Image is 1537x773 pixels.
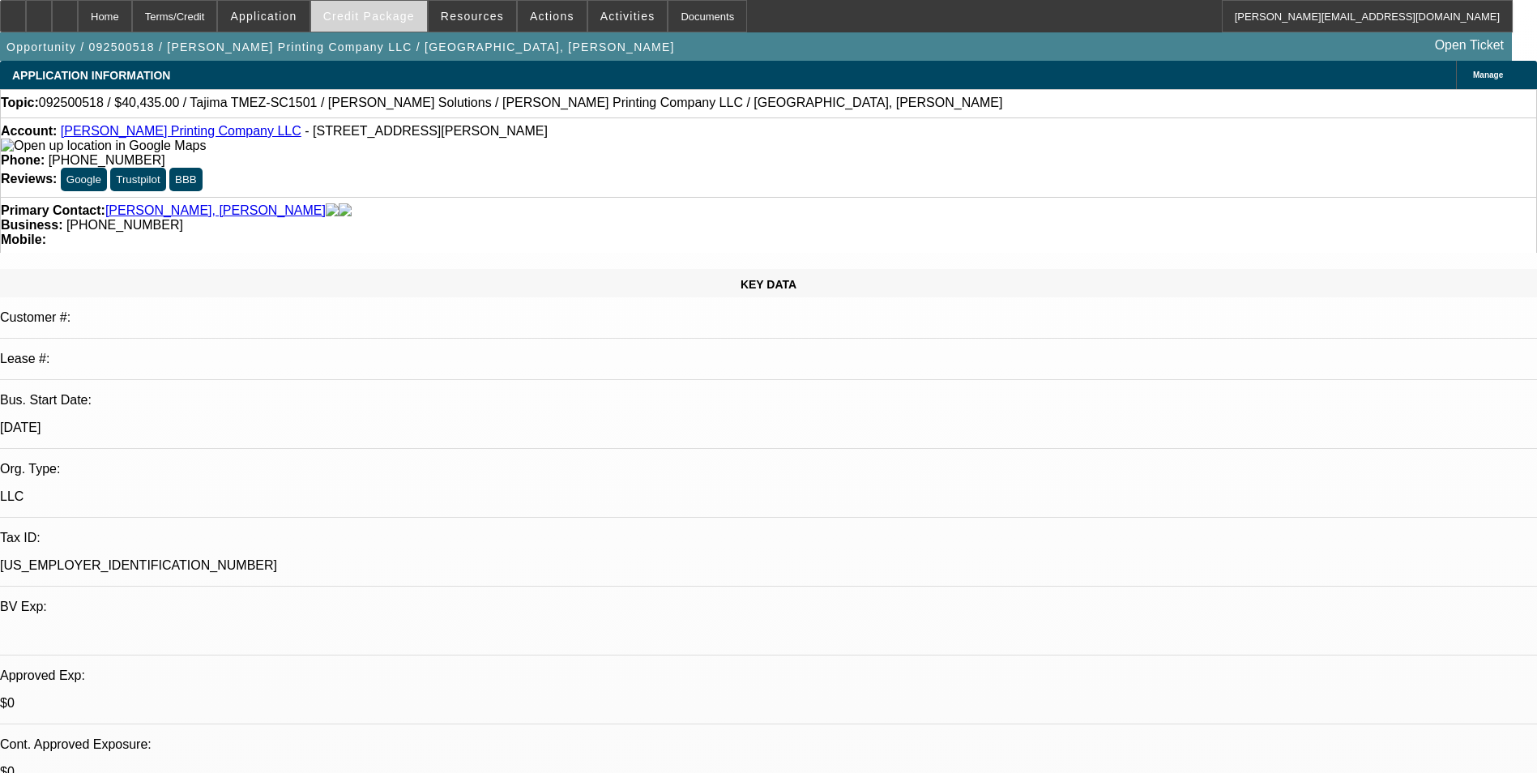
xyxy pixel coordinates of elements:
strong: Account: [1,124,57,138]
button: BBB [169,168,203,191]
span: Resources [441,10,504,23]
span: APPLICATION INFORMATION [12,69,170,82]
button: Activities [588,1,668,32]
a: [PERSON_NAME] Printing Company LLC [61,124,301,138]
button: Trustpilot [110,168,165,191]
button: Credit Package [311,1,427,32]
button: Google [61,168,107,191]
a: Open Ticket [1428,32,1510,59]
span: 092500518 / $40,435.00 / Tajima TMEZ-SC1501 / [PERSON_NAME] Solutions / [PERSON_NAME] Printing Co... [39,96,1003,110]
strong: Reviews: [1,172,57,186]
button: Actions [518,1,587,32]
button: Resources [429,1,516,32]
span: KEY DATA [741,278,796,291]
span: Application [230,10,297,23]
span: Opportunity / 092500518 / [PERSON_NAME] Printing Company LLC / [GEOGRAPHIC_DATA], [PERSON_NAME] [6,41,675,53]
img: facebook-icon.png [326,203,339,218]
span: Activities [600,10,655,23]
span: Actions [530,10,574,23]
strong: Mobile: [1,233,46,246]
span: - [STREET_ADDRESS][PERSON_NAME] [305,124,548,138]
strong: Phone: [1,153,45,167]
strong: Topic: [1,96,39,110]
strong: Primary Contact: [1,203,105,218]
span: [PHONE_NUMBER] [66,218,183,232]
a: [PERSON_NAME], [PERSON_NAME] [105,203,326,218]
img: linkedin-icon.png [339,203,352,218]
img: Open up location in Google Maps [1,139,206,153]
button: Application [218,1,309,32]
span: Credit Package [323,10,415,23]
span: [PHONE_NUMBER] [49,153,165,167]
a: View Google Maps [1,139,206,152]
span: Manage [1473,70,1503,79]
strong: Business: [1,218,62,232]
